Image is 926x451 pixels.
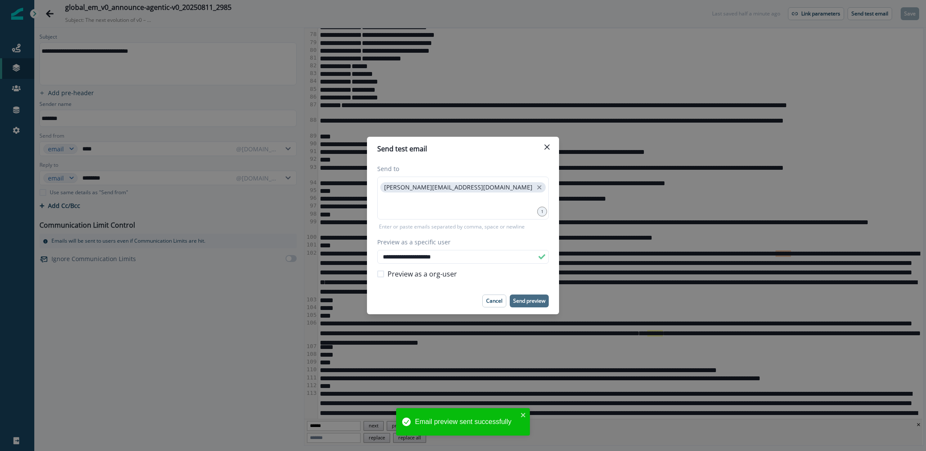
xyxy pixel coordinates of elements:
p: Enter or paste emails separated by comma, space or newline [377,223,526,231]
label: Preview as a specific user [377,238,544,247]
button: Cancel [482,295,506,307]
p: Cancel [486,298,502,304]
p: Send preview [513,298,545,304]
p: Send test email [377,144,427,154]
div: Email preview sent successfully [415,417,518,427]
button: close [520,412,526,418]
p: [PERSON_NAME][EMAIL_ADDRESS][DOMAIN_NAME] [384,184,532,191]
label: Send to [377,164,544,173]
div: 1 [537,207,547,216]
button: Send preview [510,295,549,307]
button: Close [540,140,554,154]
span: Preview as a org-user [388,269,457,279]
button: close [535,183,544,192]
